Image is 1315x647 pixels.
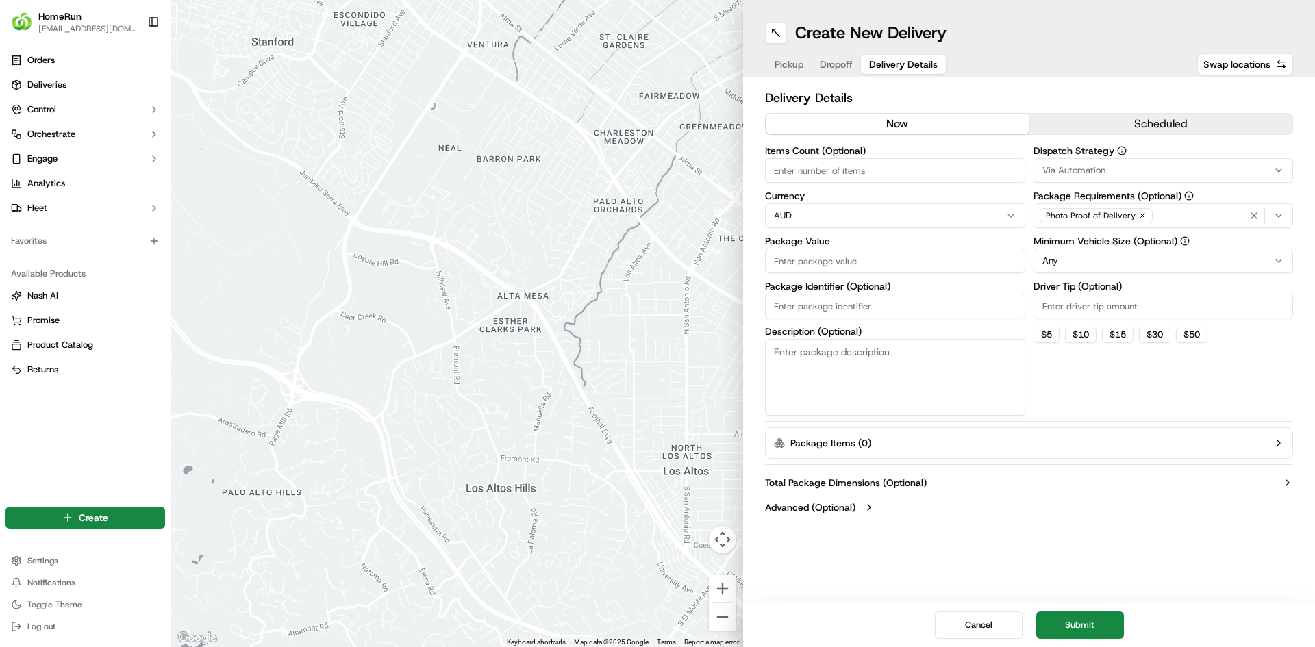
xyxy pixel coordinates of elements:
[1034,158,1294,183] button: Via Automation
[5,359,165,381] button: Returns
[765,327,1025,336] label: Description (Optional)
[1184,191,1194,201] button: Package Requirements (Optional)
[27,202,47,214] span: Fleet
[5,5,142,38] button: HomeRunHomeRun[EMAIL_ADDRESS][DOMAIN_NAME]
[684,638,739,646] a: Report a map error
[765,158,1025,183] input: Enter number of items
[5,148,165,170] button: Engage
[27,339,93,351] span: Product Catalog
[27,103,56,116] span: Control
[5,197,165,219] button: Fleet
[1197,53,1293,75] button: Swap locations
[1203,58,1270,71] span: Swap locations
[5,285,165,307] button: Nash AI
[175,629,220,647] img: Google
[765,500,855,514] label: Advanced (Optional)
[765,476,927,490] label: Total Package Dimensions (Optional)
[1034,294,1294,318] input: Enter driver tip amount
[709,526,736,553] button: Map camera controls
[5,507,165,529] button: Create
[1034,191,1294,201] label: Package Requirements (Optional)
[5,99,165,120] button: Control
[765,191,1025,201] label: Currency
[38,10,82,23] button: HomeRun
[5,595,165,614] button: Toggle Theme
[1046,210,1136,221] span: Photo Proof of Delivery
[5,230,165,252] div: Favorites
[765,249,1025,273] input: Enter package value
[27,621,55,632] span: Log out
[765,281,1025,291] label: Package Identifier (Optional)
[766,114,1029,134] button: now
[27,599,82,610] span: Toggle Theme
[5,573,165,592] button: Notifications
[175,629,220,647] a: Open this area in Google Maps (opens a new window)
[1176,327,1207,343] button: $50
[5,173,165,194] a: Analytics
[765,236,1025,246] label: Package Value
[507,637,566,647] button: Keyboard shortcuts
[820,58,853,71] span: Dropoff
[5,551,165,570] button: Settings
[11,290,160,302] a: Nash AI
[1034,146,1294,155] label: Dispatch Strategy
[1029,114,1293,134] button: scheduled
[1034,236,1294,246] label: Minimum Vehicle Size (Optional)
[27,153,58,165] span: Engage
[27,128,75,140] span: Orchestrate
[1034,203,1294,228] button: Photo Proof of Delivery
[869,58,938,71] span: Delivery Details
[775,58,803,71] span: Pickup
[5,309,165,331] button: Promise
[574,638,649,646] span: Map data ©2025 Google
[1065,327,1097,343] button: $10
[1042,164,1105,177] span: Via Automation
[11,339,160,351] a: Product Catalog
[765,146,1025,155] label: Items Count (Optional)
[765,476,1293,490] button: Total Package Dimensions (Optional)
[27,79,66,91] span: Deliveries
[27,577,75,588] span: Notifications
[1102,327,1134,343] button: $15
[27,314,60,327] span: Promise
[795,22,947,44] h1: Create New Delivery
[27,364,58,376] span: Returns
[1034,327,1060,343] button: $5
[11,314,160,327] a: Promise
[1036,611,1124,639] button: Submit
[27,177,65,190] span: Analytics
[5,334,165,356] button: Product Catalog
[935,611,1023,639] button: Cancel
[1034,281,1294,291] label: Driver Tip (Optional)
[765,500,1293,514] button: Advanced (Optional)
[5,49,165,71] a: Orders
[27,54,55,66] span: Orders
[657,638,676,646] a: Terms (opens in new tab)
[709,575,736,602] button: Zoom in
[5,74,165,96] a: Deliveries
[5,263,165,285] div: Available Products
[1117,146,1127,155] button: Dispatch Strategy
[709,603,736,631] button: Zoom out
[5,617,165,636] button: Log out
[11,364,160,376] a: Returns
[27,290,58,302] span: Nash AI
[11,11,33,33] img: HomeRun
[765,427,1293,459] button: Package Items (0)
[1139,327,1170,343] button: $30
[765,294,1025,318] input: Enter package identifier
[27,555,58,566] span: Settings
[1180,236,1190,246] button: Minimum Vehicle Size (Optional)
[79,511,108,524] span: Create
[765,88,1293,107] h2: Delivery Details
[5,123,165,145] button: Orchestrate
[38,23,136,34] button: [EMAIL_ADDRESS][DOMAIN_NAME]
[790,436,871,450] label: Package Items ( 0 )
